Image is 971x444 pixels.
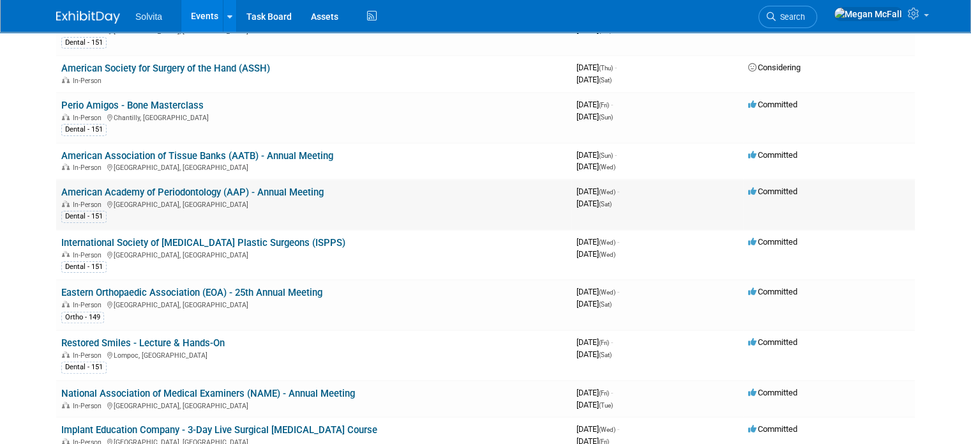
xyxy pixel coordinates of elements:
span: [DATE] [576,388,613,397]
span: [DATE] [576,299,612,309]
span: [DATE] [576,237,619,247]
span: [DATE] [576,287,619,296]
span: (Wed) [599,188,615,195]
span: (Wed) [599,164,615,171]
span: (Wed) [599,426,615,433]
span: In-Person [73,77,105,85]
span: Search [776,12,805,22]
span: Committed [748,388,797,397]
div: Dental - 151 [61,37,107,49]
span: [DATE] [576,187,619,196]
a: Eastern Orthopaedic Association (EOA) - 25th Annual Meeting [61,287,322,298]
span: [DATE] [576,63,617,72]
a: American Association of Tissue Banks (AATB) - Annual Meeting [61,150,333,162]
a: Implant Education Company - 3-Day Live Surgical [MEDICAL_DATA] Course [61,424,377,436]
span: [DATE] [576,349,612,359]
span: [DATE] [576,400,613,410]
div: [GEOGRAPHIC_DATA], [GEOGRAPHIC_DATA] [61,400,566,410]
img: In-Person Event [62,114,70,120]
div: Dental - 151 [61,362,107,373]
span: In-Person [73,351,105,360]
img: In-Person Event [62,402,70,408]
span: - [617,424,619,434]
span: - [615,150,617,160]
span: - [617,287,619,296]
span: Committed [748,287,797,296]
span: In-Person [73,402,105,410]
span: (Sat) [599,27,612,34]
span: Committed [748,187,797,196]
div: Chantilly, [GEOGRAPHIC_DATA] [61,112,566,122]
span: (Fri) [599,339,609,346]
img: Megan McFall [834,7,903,21]
span: (Sat) [599,351,612,358]
span: In-Person [73,114,105,122]
span: [DATE] [576,25,612,34]
span: (Sun) [599,114,613,121]
span: [DATE] [576,112,613,121]
a: Restored Smiles - Lecture & Hands-On [61,337,225,349]
div: [GEOGRAPHIC_DATA], [GEOGRAPHIC_DATA] [61,162,566,172]
img: In-Person Event [62,201,70,207]
span: (Sat) [599,301,612,308]
span: In-Person [73,301,105,309]
span: - [617,237,619,247]
span: - [611,100,613,109]
div: Dental - 151 [61,211,107,222]
img: ExhibitDay [56,11,120,24]
a: Perio Amigos - Bone Masterclass [61,100,204,111]
span: Solvita [135,11,162,22]
div: [GEOGRAPHIC_DATA], [GEOGRAPHIC_DATA] [61,299,566,309]
div: [GEOGRAPHIC_DATA], [GEOGRAPHIC_DATA] [61,199,566,209]
span: [DATE] [576,162,615,171]
span: Committed [748,337,797,347]
span: [DATE] [576,75,612,84]
img: In-Person Event [62,351,70,358]
span: [DATE] [576,150,617,160]
span: (Tue) [599,402,613,409]
div: Ortho - 149 [61,312,104,323]
img: In-Person Event [62,164,70,170]
span: (Sat) [599,77,612,84]
span: - [615,63,617,72]
span: [DATE] [576,249,615,259]
div: Dental - 151 [61,261,107,273]
a: American Society for Surgery of the Hand (ASSH) [61,63,270,74]
span: In-Person [73,201,105,209]
span: (Fri) [599,102,609,109]
span: [DATE] [576,424,619,434]
span: Committed [748,150,797,160]
span: - [617,187,619,196]
span: (Thu) [599,65,613,72]
a: National Association of Medical Examiners (NAME) - Annual Meeting [61,388,355,399]
div: Dental - 151 [61,124,107,135]
span: [DATE] [576,337,613,347]
div: [GEOGRAPHIC_DATA], [GEOGRAPHIC_DATA] [61,249,566,259]
a: International Society of [MEDICAL_DATA] Plastic Surgeons (ISPPS) [61,237,345,249]
span: (Fri) [599,390,609,397]
span: (Sun) [599,152,613,159]
span: Committed [748,424,797,434]
img: In-Person Event [62,77,70,83]
span: (Wed) [599,239,615,246]
span: - [611,337,613,347]
a: Search [758,6,817,28]
span: In-Person [73,164,105,172]
span: [DATE] [576,199,612,208]
span: Committed [748,100,797,109]
span: (Wed) [599,289,615,296]
span: In-Person [73,251,105,259]
span: Considering [748,63,801,72]
span: [DATE] [576,100,613,109]
span: (Sat) [599,201,612,208]
img: In-Person Event [62,301,70,307]
a: American Academy of Periodontology (AAP) - Annual Meeting [61,187,324,198]
div: Lompoc, [GEOGRAPHIC_DATA] [61,349,566,360]
span: (Wed) [599,251,615,258]
img: In-Person Event [62,251,70,257]
span: Committed [748,237,797,247]
span: - [611,388,613,397]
